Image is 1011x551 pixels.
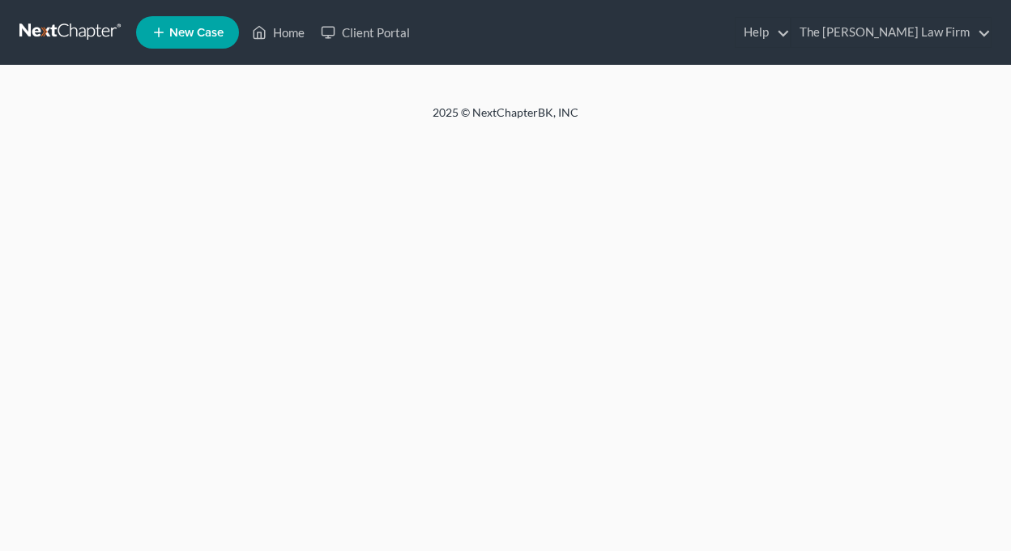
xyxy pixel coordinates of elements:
[244,18,313,47] a: Home
[44,105,967,134] div: 2025 © NextChapterBK, INC
[136,16,239,49] new-legal-case-button: New Case
[313,18,418,47] a: Client Portal
[791,18,991,47] a: The [PERSON_NAME] Law Firm
[736,18,790,47] a: Help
